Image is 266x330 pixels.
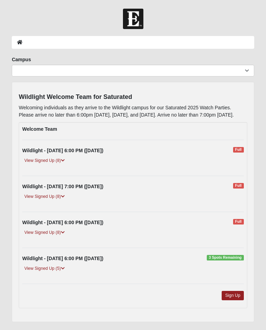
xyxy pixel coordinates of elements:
strong: Wildlight - [DATE] 6:00 PM ([DATE]) [22,220,103,225]
span: 3 Spots Remaining [207,255,244,260]
a: View Signed Up (5) [22,265,66,272]
p: Welcoming individuals as they arrive to the Wildlight campus for our Saturated 2025 Watch Parties... [19,104,247,119]
strong: Wildlight - [DATE] 7:00 PM ([DATE]) [22,184,103,189]
strong: Wildlight - [DATE] 6:00 PM ([DATE]) [22,148,103,153]
span: Full [233,219,244,224]
span: Full [233,183,244,189]
a: Sign Up [222,291,244,300]
h4: Wildlight Welcome Team for Saturated [19,93,247,101]
a: View Signed Up (8) [22,193,66,200]
strong: Wildlight - [DATE] 6:00 PM ([DATE]) [22,256,103,261]
strong: Welcome Team [22,126,57,132]
a: View Signed Up (8) [22,229,66,236]
img: Church of Eleven22 Logo [123,9,143,29]
a: View Signed Up (8) [22,157,66,164]
label: Campus [12,56,31,63]
span: Full [233,147,244,153]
